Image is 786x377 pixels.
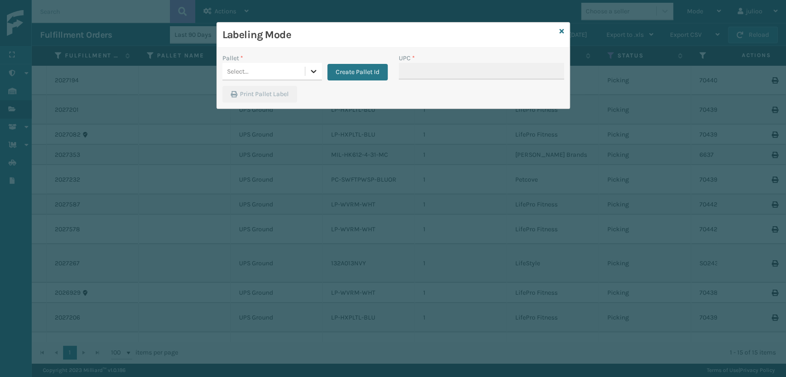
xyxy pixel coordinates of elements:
[227,67,249,76] div: Select...
[222,86,297,103] button: Print Pallet Label
[327,64,388,80] button: Create Pallet Id
[222,28,556,42] h3: Labeling Mode
[222,53,243,63] label: Pallet
[399,53,415,63] label: UPC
